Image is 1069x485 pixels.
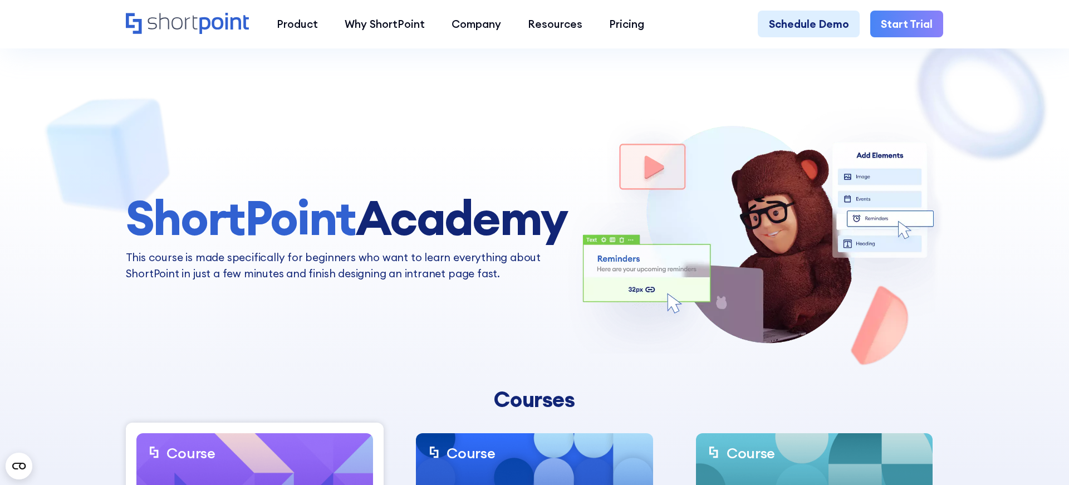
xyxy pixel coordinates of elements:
a: Resources [514,11,596,37]
a: Product [263,11,331,37]
a: Start Trial [870,11,943,37]
a: Why ShortPoint [331,11,438,37]
div: Courses [326,387,743,412]
a: Schedule Demo [758,11,859,37]
div: Resources [528,16,582,32]
div: Pricing [609,16,644,32]
a: Pricing [596,11,658,37]
iframe: Chat Widget [1013,432,1069,485]
button: Open CMP widget [6,453,32,479]
div: Course [166,444,215,463]
p: This course is made specifically for beginners who want to learn everything about ShortPoint in j... [126,249,567,282]
a: Company [438,11,514,37]
div: Company [452,16,501,32]
div: Course [727,444,775,463]
div: Why ShortPoint [345,16,425,32]
div: Product [277,16,318,32]
a: Home [126,13,250,36]
div: Course [447,444,495,463]
h1: Academy [126,191,567,244]
span: ShortPoint [126,187,356,248]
